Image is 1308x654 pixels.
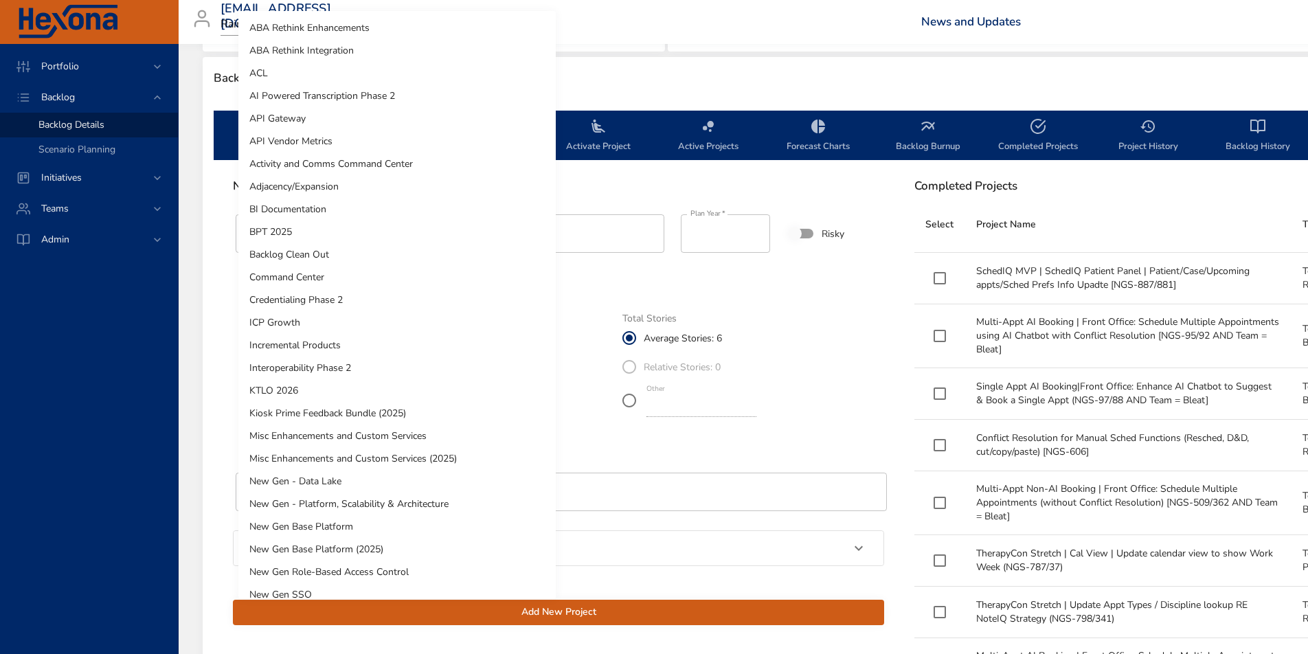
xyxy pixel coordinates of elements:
[238,493,556,515] li: New Gen - Platform, Scalability & Architecture
[238,107,556,130] li: API Gateway
[238,153,556,175] li: Activity and Comms Command Center
[238,198,556,221] li: BI Documentation
[238,289,556,311] li: Credentialing Phase 2
[238,130,556,153] li: API Vendor Metrics
[238,470,556,493] li: New Gen - Data Lake
[238,425,556,447] li: Misc Enhancements and Custom Services
[238,357,556,379] li: Interoperability Phase 2
[238,311,556,334] li: ICP Growth
[238,243,556,266] li: Backlog Clean Out
[238,16,556,39] li: ABA Rethink Enhancements
[238,175,556,198] li: Adjacency/Expansion
[238,334,556,357] li: Incremental Products
[238,402,556,425] li: Kiosk Prime Feedback Bundle (2025)
[238,39,556,62] li: ABA Rethink Integration
[238,561,556,583] li: New Gen Role-Based Access Control
[238,538,556,561] li: New Gen Base Platform (2025)
[238,221,556,243] li: BPT 2025
[238,379,556,402] li: KTLO 2026
[238,447,556,470] li: Misc Enhancements and Custom Services (2025)
[238,84,556,107] li: AI Powered Transcription Phase 2
[238,515,556,538] li: New Gen Base Platform
[238,62,556,84] li: ACL
[238,266,556,289] li: Command Center
[238,583,556,606] li: New Gen SSO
